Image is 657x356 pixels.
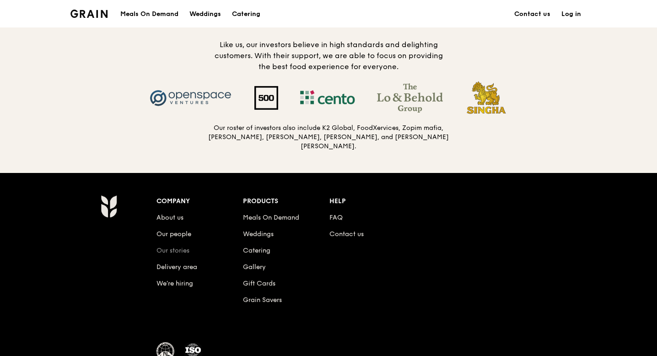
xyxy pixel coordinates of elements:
span: Like us, our investors believe in high standards and delighting customers. With their support, we... [215,40,443,71]
div: Company [156,195,243,208]
a: Weddings [243,230,274,238]
a: Contact us [329,230,364,238]
img: The Lo & Behold Group [366,83,454,113]
div: Weddings [189,0,221,28]
a: Grain Savers [243,296,282,304]
a: Our people [156,230,191,238]
a: Our stories [156,247,189,254]
a: We’re hiring [156,280,193,287]
a: About us [156,214,183,221]
a: Weddings [184,0,226,28]
img: Cento Ventures [289,83,366,113]
a: Log in [556,0,587,28]
a: Gift Cards [243,280,275,287]
img: Singha [454,80,519,116]
img: Grain [70,10,108,18]
a: Catering [243,247,270,254]
img: 500 Startups [243,86,289,110]
a: FAQ [329,214,343,221]
a: Contact us [509,0,556,28]
img: Grain [101,195,117,218]
div: Help [329,195,416,208]
a: Gallery [243,263,266,271]
a: Delivery area [156,263,197,271]
div: Products [243,195,329,208]
h5: Our roster of investors also include K2 Global, FoodXervices, Zopim mafia, [PERSON_NAME], [PERSON... [208,124,449,151]
a: Catering [226,0,266,28]
div: Meals On Demand [120,0,178,28]
a: Meals On Demand [243,214,299,221]
img: Openspace Ventures [138,83,243,113]
div: Catering [232,0,260,28]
